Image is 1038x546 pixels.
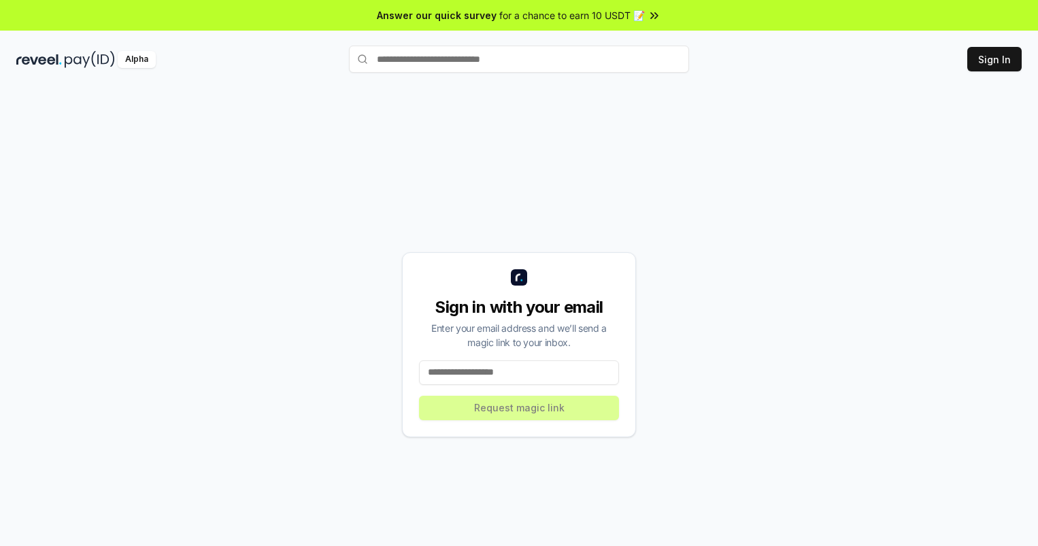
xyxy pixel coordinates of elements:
div: Alpha [118,51,156,68]
div: Enter your email address and we’ll send a magic link to your inbox. [419,321,619,349]
img: logo_small [511,269,527,286]
div: Sign in with your email [419,296,619,318]
img: pay_id [65,51,115,68]
button: Sign In [967,47,1022,71]
span: for a chance to earn 10 USDT 📝 [499,8,645,22]
span: Answer our quick survey [377,8,497,22]
img: reveel_dark [16,51,62,68]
